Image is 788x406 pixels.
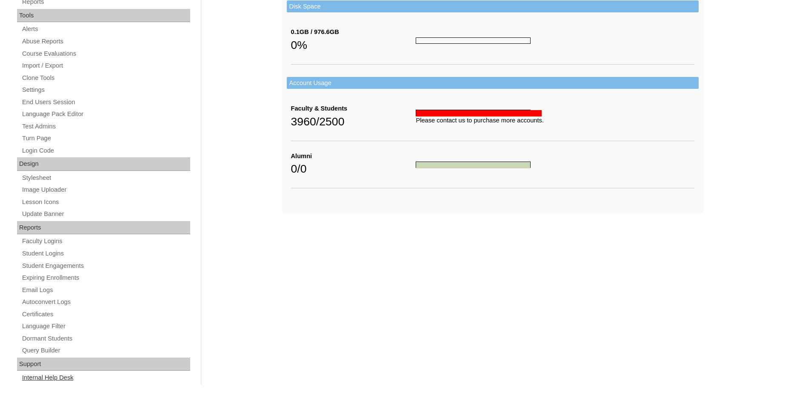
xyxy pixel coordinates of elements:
a: Update Banner [21,209,190,219]
a: Expiring Enrollments [21,273,190,283]
a: Internal Help Desk [21,372,190,383]
a: Autoconvert Logs [21,297,190,307]
a: Stylesheet [21,173,190,183]
a: End Users Session [21,97,190,108]
div: Faculty & Students [291,104,416,113]
a: Dormant Students [21,333,190,344]
a: Course Evaluations [21,48,190,59]
a: Student Logins [21,248,190,259]
a: Abuse Reports [21,36,190,47]
a: Import / Export [21,60,190,71]
div: 3960/2500 [291,113,416,130]
td: Disk Space [287,0,699,13]
a: Language Filter [21,321,190,332]
a: Student Engagements [21,261,190,271]
td: Account Usage [287,77,699,89]
div: Design [17,157,190,171]
a: Clone Tools [21,73,190,83]
a: Faculty Logins [21,236,190,247]
div: Tools [17,9,190,23]
div: 0/0 [291,160,416,177]
div: Reports [17,221,190,235]
a: Language Pack Editor [21,109,190,119]
div: Alumni [291,152,416,161]
a: Alerts [21,24,190,34]
a: Certificates [21,309,190,320]
a: Test Admins [21,121,190,132]
a: Lesson Icons [21,197,190,207]
div: Please contact us to purchase more accounts. [416,116,694,125]
div: Support [17,358,190,371]
div: 0.1GB / 976.6GB [291,28,416,37]
a: Turn Page [21,133,190,144]
a: Query Builder [21,345,190,356]
a: Image Uploader [21,185,190,195]
a: Settings [21,85,190,95]
div: 0% [291,37,416,54]
a: Login Code [21,145,190,156]
a: Email Logs [21,285,190,295]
